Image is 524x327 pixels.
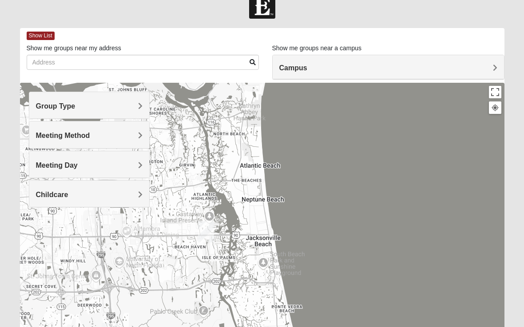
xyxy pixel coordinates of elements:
[29,151,150,178] div: Meeting Day
[29,121,150,148] div: Meeting Method
[273,55,504,79] div: Campus
[279,64,307,72] span: Campus
[29,181,150,207] div: Childcare
[195,218,218,246] div: San Pablo
[36,132,90,139] span: Meeting Method
[36,102,75,110] span: Group Type
[29,92,150,118] div: Group Type
[27,32,55,40] span: Show List
[36,191,68,198] span: Childcare
[272,44,362,52] label: Show me groups near a campus
[27,44,121,52] label: Show me groups near my address
[27,55,259,70] input: Address
[489,86,501,98] button: Toggle fullscreen view
[36,161,78,169] span: Meeting Day
[489,101,501,114] button: Your Location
